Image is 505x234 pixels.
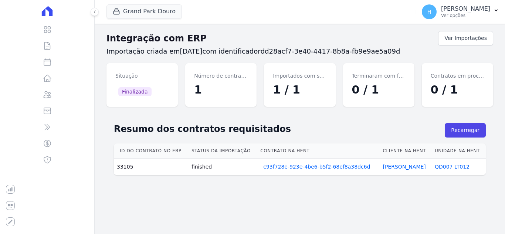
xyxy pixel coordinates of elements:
dd: 0 / 1 [352,81,406,98]
a: Ver Importações [438,31,493,45]
dt: Número de contratos requisitados [194,72,248,80]
a: QD007 LT012 [435,164,470,170]
dd: 0 / 1 [431,81,484,98]
button: Recarregar [445,123,486,138]
dt: Contratos em processamento [431,72,484,80]
span: [DATE] [180,47,203,55]
h2: Resumo dos contratos requisitados [114,122,445,136]
th: Cliente na Hent [380,143,432,159]
dt: Terminaram com falha [352,72,406,80]
span: H [427,9,431,14]
p: [PERSON_NAME] [441,5,490,13]
th: Id do contrato no ERP [114,143,189,159]
p: Ver opções [441,13,490,18]
dt: Importados com sucesso [273,72,326,80]
td: 33105 [114,159,189,175]
th: Unidade na Hent [432,143,486,159]
button: Grand Park Douro [106,4,182,18]
a: c93f728e-923e-4be6-b5f2-68ef8a38dc6d [263,163,370,170]
td: finished [189,159,257,175]
h2: Integração com ERP [106,32,438,45]
a: [PERSON_NAME] [383,164,426,170]
dd: 1 / 1 [273,81,326,98]
span: Finalizada [118,87,152,96]
button: H [PERSON_NAME] Ver opções [416,1,505,22]
span: dd28acf7-3e40-4417-8b8a-fb9e9ae5a09d [261,47,400,55]
dt: Situação [115,72,169,80]
th: Status da importação [189,143,257,159]
th: Contrato na Hent [257,143,380,159]
dd: 1 [194,81,248,98]
h3: Importação criada em com identificador [106,47,493,56]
